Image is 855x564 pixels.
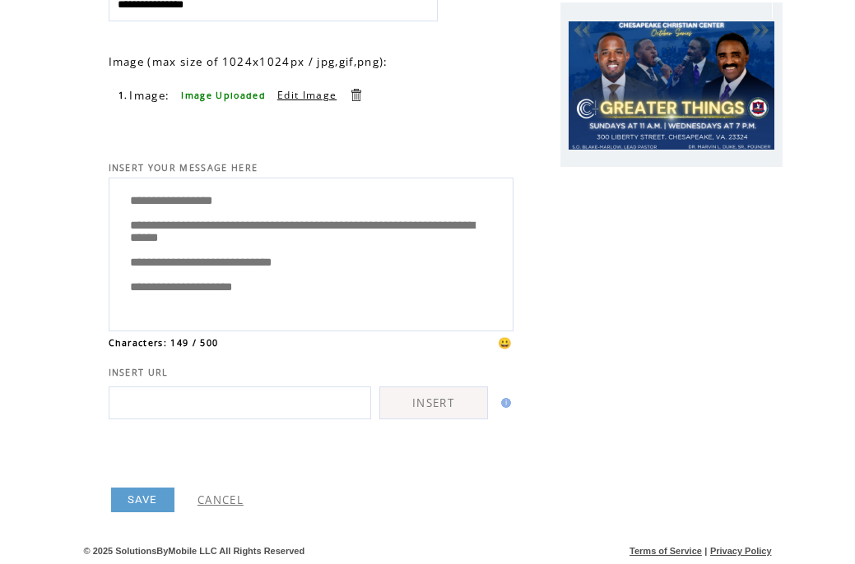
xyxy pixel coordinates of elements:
span: INSERT URL [109,367,169,378]
span: Characters: 149 / 500 [109,337,219,349]
span: 1. [118,90,128,101]
span: Image: [129,88,170,103]
span: 😀 [498,335,513,350]
span: © 2025 SolutionsByMobile LLC All Rights Reserved [84,546,305,556]
span: Image Uploaded [181,90,266,101]
a: INSERT [379,386,488,419]
a: Privacy Policy [710,546,772,556]
a: Delete this item [348,87,364,103]
span: | [704,546,707,556]
a: CANCEL [197,492,244,507]
span: INSERT YOUR MESSAGE HERE [109,162,258,173]
a: Edit Image [277,88,337,102]
span: Image (max size of 1024x1024px / jpg,gif,png): [109,54,388,69]
a: Terms of Service [630,546,702,556]
img: help.gif [496,398,511,408]
a: SAVE [111,488,174,512]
